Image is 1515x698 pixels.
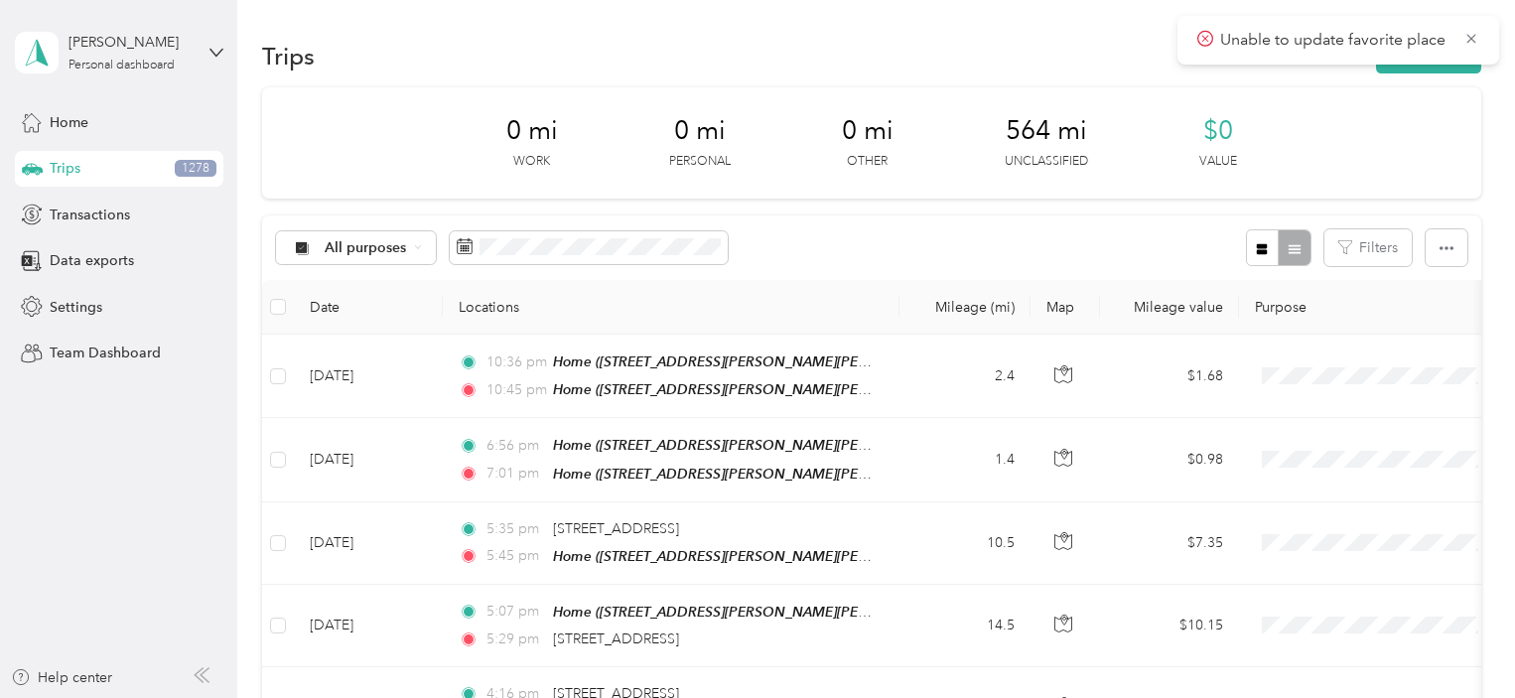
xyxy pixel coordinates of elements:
[294,418,443,501] td: [DATE]
[50,250,134,271] span: Data exports
[486,628,543,650] span: 5:29 pm
[11,667,112,688] button: Help center
[899,585,1031,667] td: 14.5
[1100,280,1239,335] th: Mileage value
[513,153,550,171] p: Work
[1100,585,1239,667] td: $10.15
[899,418,1031,501] td: 1.4
[899,502,1031,585] td: 10.5
[486,463,543,485] span: 7:01 pm
[1006,115,1087,147] span: 564 mi
[553,630,679,647] span: [STREET_ADDRESS]
[294,502,443,585] td: [DATE]
[262,46,315,67] h1: Trips
[553,353,953,370] span: Home ([STREET_ADDRESS][PERSON_NAME][PERSON_NAME])
[175,160,216,178] span: 1278
[486,351,543,373] span: 10:36 pm
[553,466,953,483] span: Home ([STREET_ADDRESS][PERSON_NAME][PERSON_NAME])
[50,297,102,318] span: Settings
[1324,229,1412,266] button: Filters
[553,604,953,621] span: Home ([STREET_ADDRESS][PERSON_NAME][PERSON_NAME])
[325,241,407,255] span: All purposes
[1100,335,1239,418] td: $1.68
[443,280,899,335] th: Locations
[669,153,731,171] p: Personal
[50,112,88,133] span: Home
[486,601,543,623] span: 5:07 pm
[842,115,894,147] span: 0 mi
[486,379,543,401] span: 10:45 pm
[69,32,193,53] div: [PERSON_NAME]
[553,437,953,454] span: Home ([STREET_ADDRESS][PERSON_NAME][PERSON_NAME])
[847,153,888,171] p: Other
[69,60,175,71] div: Personal dashboard
[294,335,443,418] td: [DATE]
[899,335,1031,418] td: 2.4
[486,435,543,457] span: 6:56 pm
[294,280,443,335] th: Date
[50,158,80,179] span: Trips
[50,343,161,363] span: Team Dashboard
[553,520,679,537] span: [STREET_ADDRESS]
[1100,418,1239,501] td: $0.98
[1005,153,1088,171] p: Unclassified
[1031,280,1100,335] th: Map
[674,115,726,147] span: 0 mi
[553,381,953,398] span: Home ([STREET_ADDRESS][PERSON_NAME][PERSON_NAME])
[50,205,130,225] span: Transactions
[294,585,443,667] td: [DATE]
[486,518,543,540] span: 5:35 pm
[1404,587,1515,698] iframe: Everlance-gr Chat Button Frame
[1203,115,1233,147] span: $0
[486,545,543,567] span: 5:45 pm
[553,548,953,565] span: Home ([STREET_ADDRESS][PERSON_NAME][PERSON_NAME])
[1100,502,1239,585] td: $7.35
[1220,28,1449,53] p: Unable to update favorite place
[899,280,1031,335] th: Mileage (mi)
[1199,153,1237,171] p: Value
[506,115,558,147] span: 0 mi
